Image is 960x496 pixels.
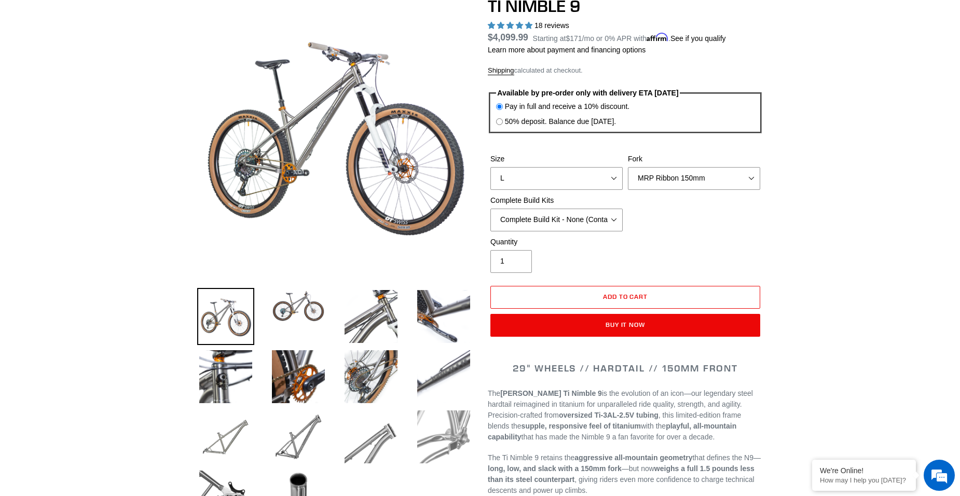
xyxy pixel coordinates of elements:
[197,408,254,465] img: Load image into Gallery viewer, TI NIMBLE 9
[628,154,760,164] label: Fork
[670,34,726,43] a: See if you qualify - Learn more about Affirm Financing (opens in modal)
[488,32,528,43] span: $4,099.99
[574,453,692,462] strong: aggressive all-mountain geometry
[488,46,646,54] a: Learn more about payment and financing options
[566,34,582,43] span: $171
[533,31,726,44] p: Starting at /mo or 0% APR with .
[505,101,629,112] label: Pay in full and receive a 10% discount.
[496,88,680,99] legend: Available by pre-order only with delivery ETA [DATE]
[488,21,534,30] span: 4.89 stars
[490,154,623,164] label: Size
[488,464,755,484] strong: weighs a full 1.5 pounds less than its steel counterpart
[342,288,400,345] img: Load image into Gallery viewer, TI NIMBLE 9
[197,288,254,345] img: Load image into Gallery viewer, TI NIMBLE 9
[488,452,763,496] p: The Ti Nimble 9 retains the that defines the N9— —but now , giving riders even more confidence to...
[342,348,400,405] img: Load image into Gallery viewer, TI NIMBLE 9
[488,388,763,443] p: The is the evolution of an icon—our legendary steel hardtail reimagined in titanium for unparalle...
[522,422,641,430] strong: supple, responsive feel of titanium
[490,286,760,309] button: Add to cart
[270,348,327,405] img: Load image into Gallery viewer, TI NIMBLE 9
[70,58,190,72] div: Chat with us now
[603,293,648,300] span: Add to cart
[415,288,472,345] img: Load image into Gallery viewer, TI NIMBLE 9
[490,237,623,247] label: Quantity
[5,283,198,320] textarea: Type your message and hit 'Enter'
[534,21,569,30] span: 18 reviews
[488,66,514,75] a: Shipping
[33,52,59,78] img: d_696896380_company_1647369064580_696896380
[270,408,327,465] img: Load image into Gallery viewer, TI NIMBLE 9
[197,348,254,405] img: Load image into Gallery viewer, TI NIMBLE 9
[820,466,908,475] div: We're Online!
[490,314,760,337] button: Buy it now
[647,33,668,42] span: Affirm
[11,57,27,73] div: Navigation go back
[170,5,195,30] div: Minimize live chat window
[559,411,659,419] strong: oversized Ti-3AL-2.5V tubing
[488,464,622,473] strong: long, low, and slack with a 150mm fork
[415,348,472,405] img: Load image into Gallery viewer, TI NIMBLE 9
[513,362,738,374] span: 29" WHEELS // HARDTAIL // 150MM FRONT
[415,408,472,465] img: Load image into Gallery viewer, TI NIMBLE 9
[505,116,616,127] label: 50% deposit. Balance due [DATE].
[488,65,763,76] div: calculated at checkout.
[270,288,327,324] img: Load image into Gallery viewer, TI NIMBLE 9
[500,389,602,397] strong: [PERSON_NAME] Ti Nimble 9
[820,476,908,484] p: How may I help you today?
[342,408,400,465] img: Load image into Gallery viewer, TI NIMBLE 9
[60,131,143,236] span: We're online!
[490,195,623,206] label: Complete Build Kits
